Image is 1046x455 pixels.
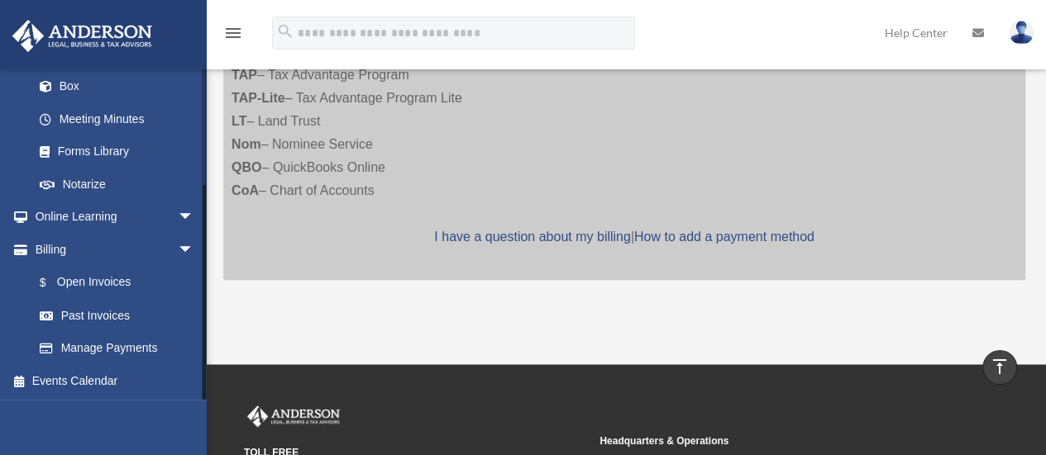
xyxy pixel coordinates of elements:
[232,160,261,174] strong: QBO
[178,201,211,235] span: arrow_drop_down
[232,225,1017,249] p: |
[23,102,219,135] a: Meeting Minutes
[1009,21,1034,45] img: User Pic
[223,23,243,43] i: menu
[232,114,246,128] strong: LT
[232,183,259,197] strong: CoA
[232,91,285,105] strong: TAP-Lite
[12,233,211,266] a: Billingarrow_drop_down
[982,350,1017,385] a: vertical_align_top
[232,137,261,151] strong: Nom
[23,135,219,168] a: Forms Library
[23,266,203,300] a: $Open Invoices
[599,433,943,450] small: Headquarters & Operations
[232,68,257,82] strong: TAP
[23,168,219,201] a: Notarize
[990,357,1010,377] i: vertical_align_top
[434,230,630,244] a: I have a question about my billing
[178,233,211,267] span: arrow_drop_down
[223,29,243,43] a: menu
[244,405,343,427] img: Anderson Advisors Platinum Portal
[23,299,211,332] a: Past Invoices
[7,20,157,52] img: Anderson Advisors Platinum Portal
[634,230,814,244] a: How to add a payment method
[12,201,219,234] a: Online Learningarrow_drop_down
[276,22,294,40] i: search
[23,332,211,365] a: Manage Payments
[12,364,219,397] a: Events Calendar
[49,273,57,293] span: $
[23,70,219,103] a: Box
